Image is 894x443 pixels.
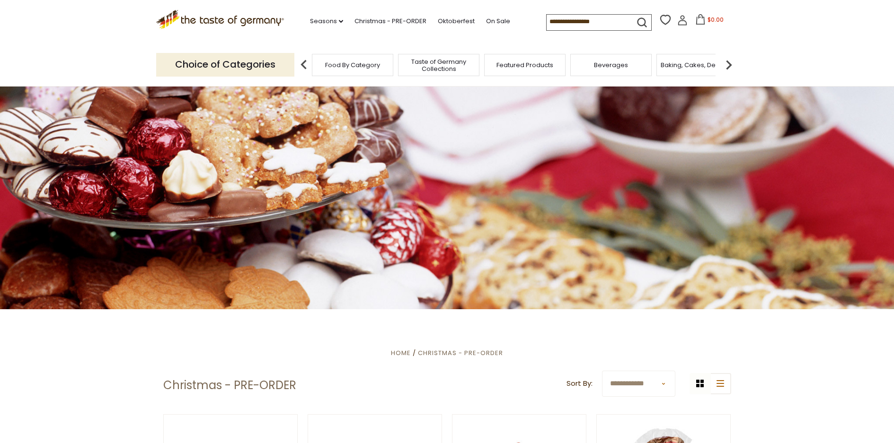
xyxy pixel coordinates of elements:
[719,55,738,74] img: next arrow
[310,16,343,26] a: Seasons
[496,61,553,69] a: Featured Products
[325,61,380,69] a: Food By Category
[156,53,294,76] p: Choice of Categories
[354,16,426,26] a: Christmas - PRE-ORDER
[690,14,730,28] button: $0.00
[566,378,593,390] label: Sort By:
[708,16,724,24] span: $0.00
[163,378,296,392] h1: Christmas - PRE-ORDER
[661,61,734,69] a: Baking, Cakes, Desserts
[294,55,313,74] img: previous arrow
[418,348,503,357] a: Christmas - PRE-ORDER
[486,16,510,26] a: On Sale
[391,348,411,357] a: Home
[401,58,477,72] a: Taste of Germany Collections
[594,61,628,69] a: Beverages
[438,16,475,26] a: Oktoberfest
